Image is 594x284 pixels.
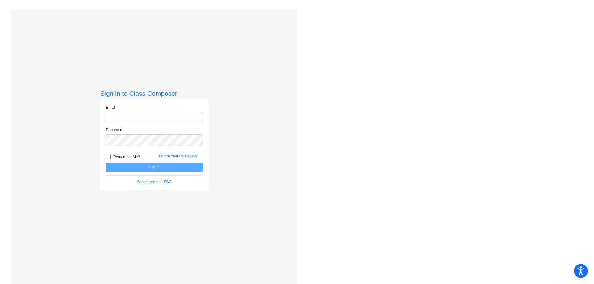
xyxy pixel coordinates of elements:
[106,127,122,133] label: Password
[113,153,140,161] span: Remember Me?
[137,180,172,184] a: Single sign on - SSO
[106,163,203,172] button: Log In
[100,90,209,97] h3: Sign in to Class Composer
[159,154,198,158] a: Forgot Your Password?
[106,105,115,110] label: Email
